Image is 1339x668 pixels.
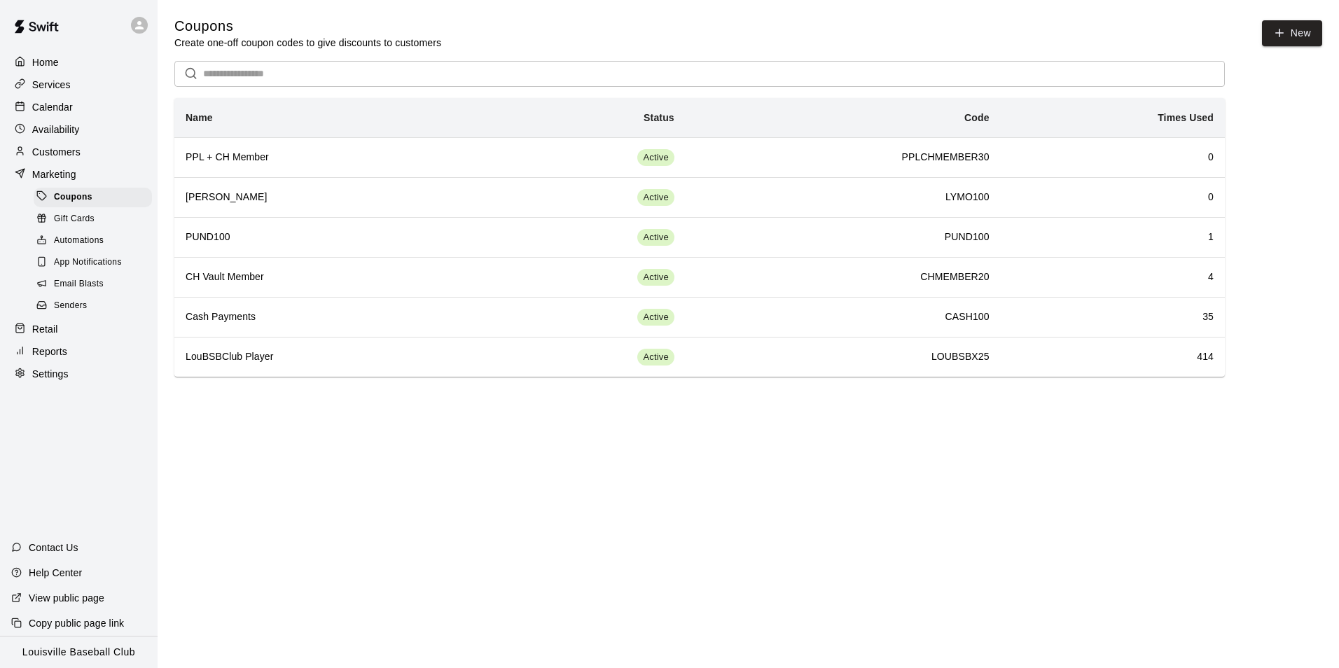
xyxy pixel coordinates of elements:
[186,270,479,285] h6: CH Vault Member
[1012,309,1214,325] h6: 35
[11,319,146,340] a: Retail
[174,17,441,36] h5: Coupons
[1012,150,1214,165] h6: 0
[697,349,990,365] h6: LOUBSBX25
[54,299,88,313] span: Senders
[697,270,990,285] h6: CHMEMBER20
[1012,190,1214,205] h6: 0
[29,591,104,605] p: View public page
[32,78,71,92] p: Services
[186,349,479,365] h6: LouBSBClub Player
[54,256,122,270] span: App Notifications
[54,277,104,291] span: Email Blasts
[11,164,146,185] a: Marketing
[697,230,990,245] h6: PUND100
[637,151,674,165] span: Active
[34,186,158,208] a: Coupons
[1012,230,1214,245] h6: 1
[54,234,104,248] span: Automations
[186,230,479,245] h6: PUND100
[11,363,146,384] a: Settings
[34,274,158,295] a: Email Blasts
[11,141,146,162] a: Customers
[174,98,1225,377] table: simple table
[54,190,92,204] span: Coupons
[22,645,135,660] p: Louisville Baseball Club
[11,74,146,95] a: Services
[32,167,76,181] p: Marketing
[32,55,59,69] p: Home
[32,367,69,381] p: Settings
[34,252,158,274] a: App Notifications
[11,119,146,140] a: Availability
[11,341,146,362] a: Reports
[29,566,82,580] p: Help Center
[697,150,990,165] h6: PPLCHMEMBER30
[964,112,990,123] b: Code
[34,295,158,317] a: Senders
[186,150,479,165] h6: PPL + CH Member
[34,209,152,229] div: Gift Cards
[174,36,441,50] p: Create one-off coupon codes to give discounts to customers
[34,208,158,230] a: Gift Cards
[32,145,81,159] p: Customers
[34,230,158,252] a: Automations
[32,123,80,137] p: Availability
[697,190,990,205] h6: LYMO100
[644,112,674,123] b: Status
[186,309,479,325] h6: Cash Payments
[32,322,58,336] p: Retail
[34,296,152,316] div: Senders
[29,616,124,630] p: Copy public page link
[32,345,67,359] p: Reports
[697,309,990,325] h6: CASH100
[637,271,674,284] span: Active
[637,311,674,324] span: Active
[186,112,213,123] b: Name
[11,52,146,73] a: Home
[1158,112,1214,123] b: Times Used
[32,100,73,114] p: Calendar
[637,351,674,364] span: Active
[11,97,146,118] a: Calendar
[637,231,674,244] span: Active
[1012,349,1214,365] h6: 414
[34,253,152,272] div: App Notifications
[54,212,95,226] span: Gift Cards
[34,274,152,294] div: Email Blasts
[637,191,674,204] span: Active
[29,541,78,555] p: Contact Us
[1262,20,1322,46] button: New
[34,231,152,251] div: Automations
[1012,270,1214,285] h6: 4
[186,190,479,205] h6: [PERSON_NAME]
[34,188,152,207] div: Coupons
